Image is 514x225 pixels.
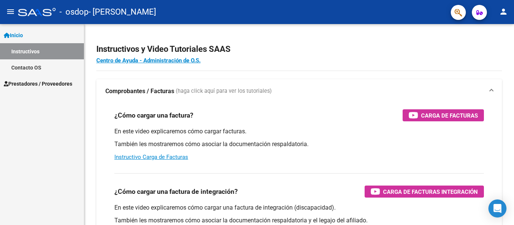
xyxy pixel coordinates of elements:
[114,110,193,121] h3: ¿Cómo cargar una factura?
[6,7,15,16] mat-icon: menu
[114,216,484,225] p: También les mostraremos cómo asociar la documentación respaldatoria y el legajo del afiliado.
[114,186,238,197] h3: ¿Cómo cargar una factura de integración?
[4,31,23,39] span: Inicio
[176,87,272,95] span: (haga click aquí para ver los tutoriales)
[88,4,156,20] span: - [PERSON_NAME]
[114,127,484,136] p: En este video explicaremos cómo cargar facturas.
[421,111,478,120] span: Carga de Facturas
[365,186,484,198] button: Carga de Facturas Integración
[114,140,484,148] p: También les mostraremos cómo asociar la documentación respaldatoria.
[114,204,484,212] p: En este video explicaremos cómo cargar una factura de integración (discapacidad).
[383,187,478,196] span: Carga de Facturas Integración
[488,199,506,217] div: Open Intercom Messenger
[59,4,88,20] span: - osdop
[105,87,174,95] strong: Comprobantes / Facturas
[499,7,508,16] mat-icon: person
[96,79,502,103] mat-expansion-panel-header: Comprobantes / Facturas (haga click aquí para ver los tutoriales)
[96,57,201,64] a: Centro de Ayuda - Administración de O.S.
[403,109,484,121] button: Carga de Facturas
[4,80,72,88] span: Prestadores / Proveedores
[114,154,188,160] a: Instructivo Carga de Facturas
[96,42,502,56] h2: Instructivos y Video Tutoriales SAAS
